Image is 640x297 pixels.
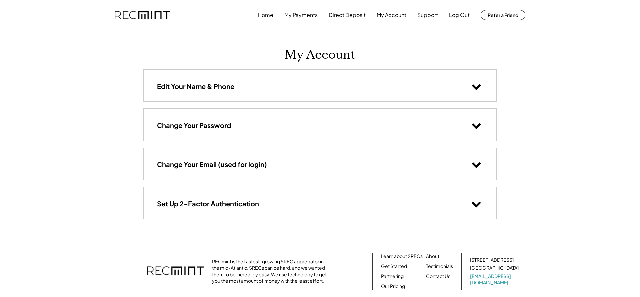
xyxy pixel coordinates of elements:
[284,8,318,22] button: My Payments
[449,8,470,22] button: Log Out
[157,199,259,208] h3: Set Up 2-Factor Authentication
[426,273,450,280] a: Contact Us
[329,8,366,22] button: Direct Deposit
[157,121,231,130] h3: Change Your Password
[284,47,356,63] h1: My Account
[377,8,406,22] button: My Account
[157,160,267,169] h3: Change Your Email (used for login)
[417,8,438,22] button: Support
[147,260,204,283] img: recmint-logotype%403x.png
[470,265,519,271] div: [GEOGRAPHIC_DATA]
[381,253,423,260] a: Learn about SRECs
[381,283,405,290] a: Our Pricing
[470,257,514,263] div: [STREET_ADDRESS]
[470,273,520,286] a: [EMAIL_ADDRESS][DOMAIN_NAME]
[381,273,404,280] a: Partnering
[212,258,330,284] div: RECmint is the fastest-growing SREC aggregator in the mid-Atlantic. SRECs can be hard, and we wan...
[157,82,234,91] h3: Edit Your Name & Phone
[426,253,439,260] a: About
[381,263,407,270] a: Get Started
[258,8,273,22] button: Home
[426,263,453,270] a: Testimonials
[115,11,170,19] img: recmint-logotype%403x.png
[481,10,525,20] button: Refer a Friend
